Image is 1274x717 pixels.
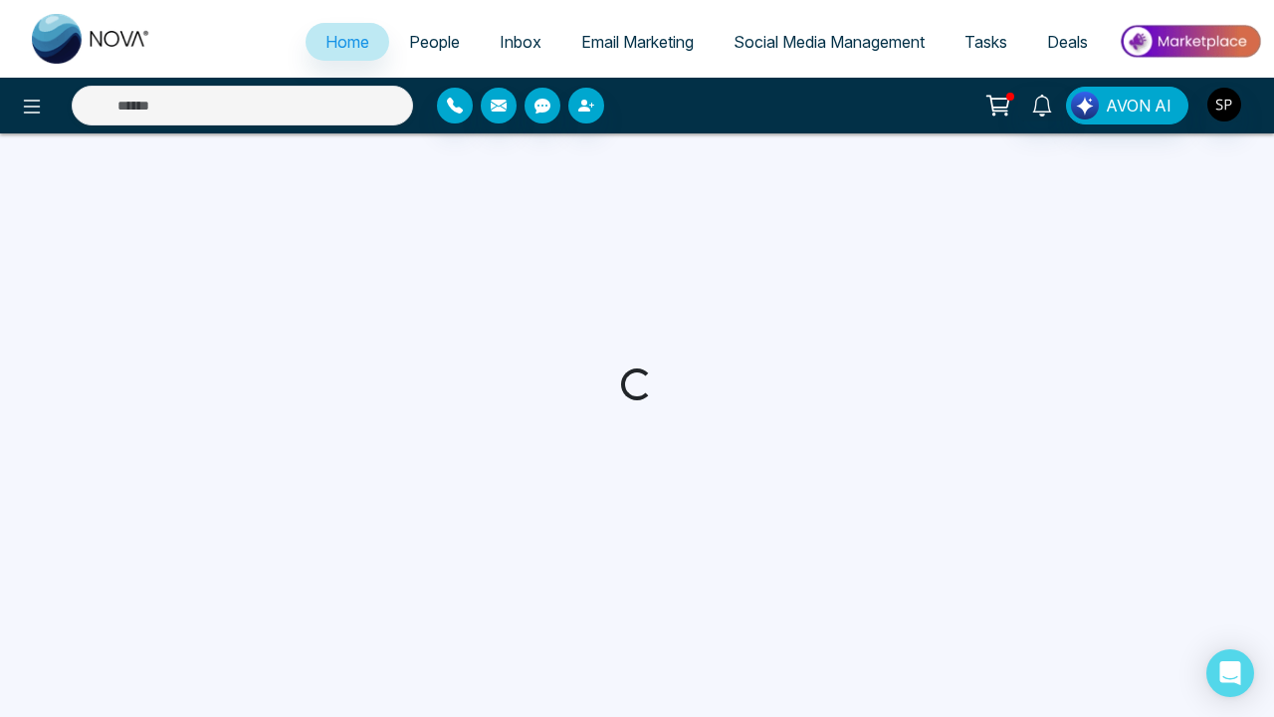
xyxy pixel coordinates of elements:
span: Tasks [964,32,1007,52]
span: AVON AI [1106,94,1171,118]
span: Email Marketing [581,32,694,52]
a: Deals [1027,23,1108,61]
span: Social Media Management [734,32,925,52]
a: Email Marketing [561,23,714,61]
a: Inbox [480,23,561,61]
img: User Avatar [1207,88,1241,121]
span: Inbox [500,32,541,52]
img: Lead Flow [1071,92,1099,119]
div: Open Intercom Messenger [1206,649,1254,697]
a: Home [306,23,389,61]
span: Deals [1047,32,1088,52]
span: People [409,32,460,52]
button: AVON AI [1066,87,1188,124]
a: People [389,23,480,61]
img: Nova CRM Logo [32,14,151,64]
span: Home [325,32,369,52]
img: Market-place.gif [1118,19,1262,64]
a: Social Media Management [714,23,945,61]
a: Tasks [945,23,1027,61]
